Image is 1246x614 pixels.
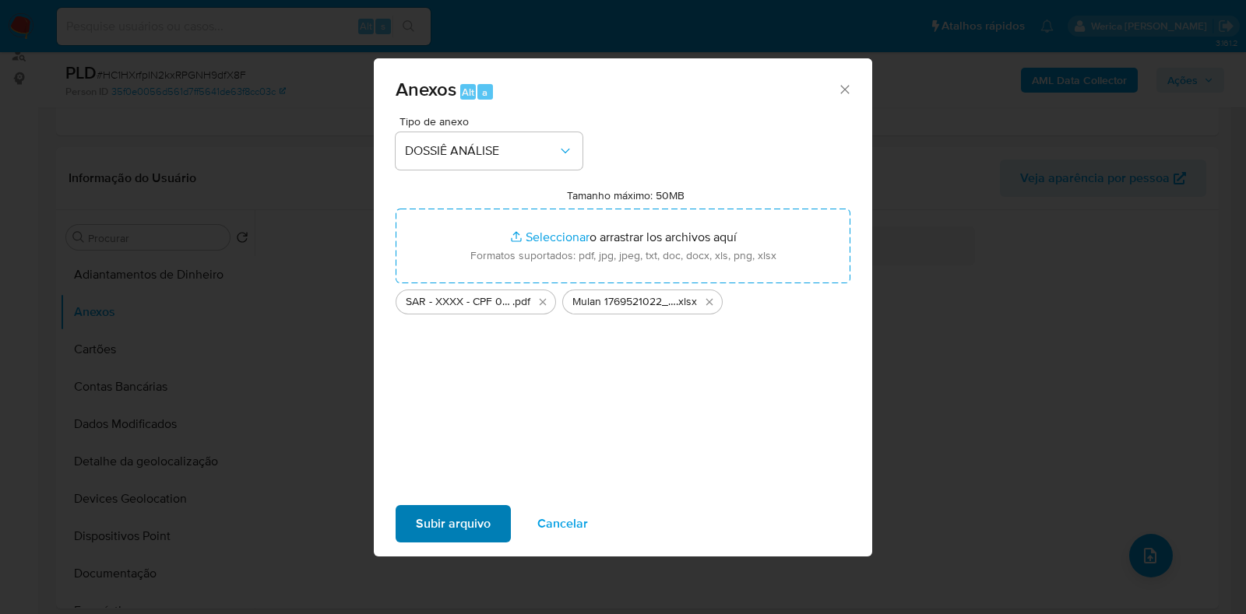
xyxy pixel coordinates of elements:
span: .pdf [512,294,530,310]
button: Eliminar Mulan 1769521022_2025_10_02_12_29_56 (1).xlsx [700,293,719,311]
label: Tamanho máximo: 50MB [567,188,685,202]
span: .xlsx [676,294,697,310]
span: Subir arquivo [416,507,491,541]
button: Cancelar [517,505,608,542]
span: DOSSIÊ ANÁLISE [405,143,558,159]
span: Alt [462,85,474,100]
span: SAR - XXXX - CPF 06025721181 - [PERSON_NAME] (1) [406,294,512,310]
span: a [482,85,487,100]
span: Mulan 1769521022_2025_10_02_12_29_56 (1) [572,294,676,310]
ul: Archivos seleccionados [396,283,850,314]
span: Anexos [396,75,456,103]
button: DOSSIÊ ANÁLISE [396,132,583,170]
button: Subir arquivo [396,505,511,542]
span: Tipo de anexo [399,116,586,127]
button: Eliminar SAR - XXXX - CPF 06025721181 - WELYTON DA SILVA PADILHA (1).pdf [533,293,552,311]
span: Cancelar [537,507,588,541]
button: Cerrar [837,82,851,96]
